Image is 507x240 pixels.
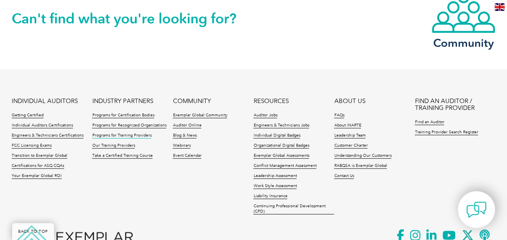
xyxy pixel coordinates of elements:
a: INDUSTRY PARTNERS [92,98,153,105]
a: Contact Us [334,173,354,179]
a: Take a Certified Training Course [92,153,152,159]
a: Auditor Online [173,123,201,128]
a: Organizational Digital Badges [253,143,309,149]
a: Continuing Professional Development (CPD) [253,204,334,215]
a: Understanding Our Customers [334,153,391,159]
a: Our Training Providers [92,143,135,149]
a: About iNARTE [334,123,361,128]
a: Individual Digital Badges [253,133,300,139]
a: Programs for Recognized Organizations [92,123,166,128]
h2: Can't find what you're looking for? [12,12,254,25]
a: FCC Licensing Exams [12,143,52,149]
a: FIND AN AUDITOR / TRAINING PROVIDER [415,98,495,112]
a: Auditor Jobs [253,113,277,118]
a: Blog & News [173,133,196,139]
img: en [494,3,505,11]
a: Work Style Assessment [253,183,296,189]
a: Webinars [173,143,190,149]
a: Event Calendar [173,153,201,159]
h3: Community [431,38,496,48]
a: Your Exemplar Global ROI [12,173,62,179]
a: Liability Insurance [253,194,287,199]
a: RABQSA is Exemplar Global [334,163,387,169]
a: Leadership Team [334,133,365,139]
a: Getting Certified [12,113,44,118]
img: contact-chat.png [466,200,486,220]
a: Find an Auditor [415,120,444,125]
a: Leadership Assessment [253,173,296,179]
a: Programs for Training Providers [92,133,151,139]
a: Exemplar Global Assessments [253,153,309,159]
a: Engineers & Technicians Jobs [253,123,309,128]
a: Transition to Exemplar Global [12,153,67,159]
a: Customer Charter [334,143,367,149]
a: COMMUNITY [173,98,211,105]
a: RESOURCES [253,98,288,105]
a: FAQs [334,113,344,118]
a: Individual Auditors Certifications [12,123,73,128]
a: INDIVIDUAL AUDITORS [12,98,78,105]
a: Exemplar Global Community [173,113,227,118]
a: BACK TO TOP [12,223,54,240]
a: Conflict Management Assessment [253,163,316,169]
a: Training Provider Search Register [415,130,478,135]
a: Engineers & Technicians Certifications [12,133,83,139]
a: ABOUT US [334,98,365,105]
a: Certifications for ASQ CQAs [12,163,64,169]
a: Programs for Certification Bodies [92,113,154,118]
